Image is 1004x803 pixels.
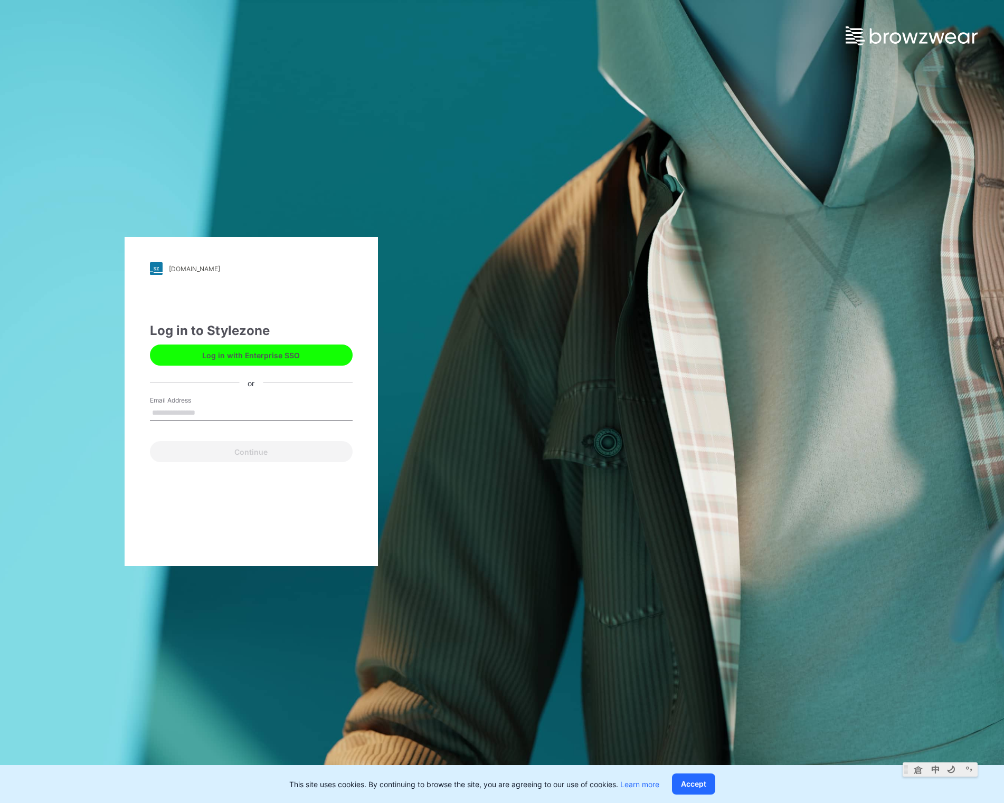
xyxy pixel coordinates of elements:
a: [DOMAIN_NAME] [150,262,353,275]
img: stylezone-logo.562084cfcfab977791bfbf7441f1a819.svg [150,262,163,275]
button: Log in with Enterprise SSO [150,345,353,366]
div: [DOMAIN_NAME] [169,265,220,273]
button: Accept [672,773,715,795]
img: browzwear-logo.e42bd6dac1945053ebaf764b6aa21510.svg [846,26,978,45]
a: Learn more [620,780,659,789]
div: or [239,377,263,388]
p: This site uses cookies. By continuing to browse the site, you are agreeing to our use of cookies. [289,779,659,790]
div: Log in to Stylezone [150,321,353,340]
label: Email Address [150,396,224,405]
